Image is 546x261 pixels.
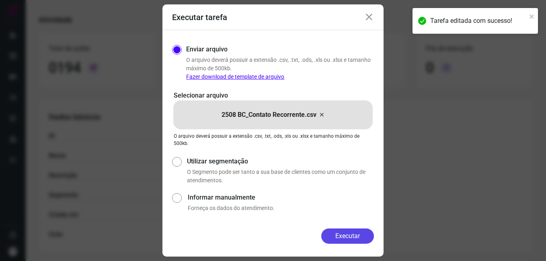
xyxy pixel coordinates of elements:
p: Forneça os dados do atendimento. [188,204,374,212]
label: Informar manualmente [188,193,374,202]
a: Fazer download de template de arquivo [186,73,284,80]
label: Utilizar segmentação [187,157,374,166]
p: O arquivo deverá possuir a extensão .csv, .txt, .ods, .xls ou .xlsx e tamanho máximo de 500kb. [174,133,372,147]
div: Tarefa editada com sucesso! [430,16,527,26]
button: close [529,11,535,21]
p: Selecionar arquivo [174,91,372,100]
p: O Segmento pode ser tanto a sua base de clientes como um conjunto de atendimentos. [187,168,374,185]
button: Executar [321,228,374,244]
p: O arquivo deverá possuir a extensão .csv, .txt, .ods, .xls ou .xlsx e tamanho máximo de 500kb. [186,56,374,81]
p: 2508 BC_Contato Recorrente.csv [222,110,316,120]
label: Enviar arquivo [186,45,228,54]
h3: Executar tarefa [172,12,227,22]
